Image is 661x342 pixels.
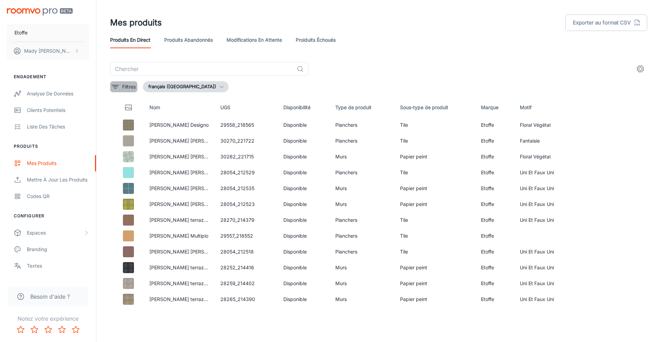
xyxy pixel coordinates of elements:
[149,122,209,128] a: [PERSON_NAME] Designo
[514,307,576,323] td: Géométrique
[475,196,514,212] td: Etoffe
[7,8,73,15] img: Roomvo PRO Beta
[475,276,514,291] td: Etoffe
[164,32,213,48] a: Produits abandonnés
[475,149,514,165] td: Etoffe
[144,98,214,117] th: Nom
[330,180,394,196] td: Murs
[215,180,278,196] td: 28054_212535
[330,117,394,133] td: Planchers
[278,196,330,212] td: Disponible
[215,228,278,244] td: 29557_218552
[149,138,254,144] a: [PERSON_NAME] [PERSON_NAME] Sunflower
[124,103,133,112] svg: Thumbnail
[475,165,514,180] td: Etoffe
[395,133,475,149] td: Tile
[330,165,394,180] td: Planchers
[149,217,239,223] a: [PERSON_NAME] terrazzo Aganippe 18
[278,149,330,165] td: Disponible
[475,244,514,260] td: Etoffe
[27,159,89,167] div: Mes produits
[41,323,55,336] button: Rate 3 star
[227,32,282,48] a: Modifications en attente
[143,81,229,92] button: français ([GEOGRAPHIC_DATA])
[330,291,394,307] td: Murs
[633,62,647,76] button: settings
[215,276,278,291] td: 28259_214402
[215,165,278,180] td: 28054_212529
[215,117,278,133] td: 29558_218565
[278,180,330,196] td: Disponible
[514,244,576,260] td: Uni Et Faux Uni
[395,244,475,260] td: Tile
[27,262,89,270] div: Textes
[278,165,330,180] td: Disponible
[514,291,576,307] td: Uni Et Faux Uni
[149,296,239,302] a: [PERSON_NAME] terrazzo Aganippe 16
[122,83,136,91] p: Filtres
[24,47,73,55] p: Mady [PERSON_NAME]
[278,244,330,260] td: Disponible
[278,133,330,149] td: Disponible
[215,291,278,307] td: 28265_214390
[330,149,394,165] td: Murs
[215,196,278,212] td: 28054_212523
[330,133,394,149] td: Planchers
[149,185,262,191] a: [PERSON_NAME] [PERSON_NAME] Uni Carodeco
[514,98,576,117] th: Motif
[215,149,278,165] td: 30262_221715
[149,280,240,286] a: [PERSON_NAME] terrazzo Aganippe 04
[514,276,576,291] td: Uni Et Faux Uni
[514,260,576,276] td: Uni Et Faux Uni
[27,123,89,131] div: Liste des tâches
[30,292,70,301] span: Besoin d'aide ?
[27,90,89,97] div: Analyse de données
[395,149,475,165] td: Papier peint
[149,265,238,270] a: [PERSON_NAME] terrazzo Aganippe 11
[475,117,514,133] td: Etoffe
[395,260,475,276] td: Papier peint
[330,276,394,291] td: Murs
[514,133,576,149] td: Fantaisie
[149,249,262,255] a: [PERSON_NAME] [PERSON_NAME] Uni Carodeco
[215,244,278,260] td: 28054_212518
[149,169,262,175] a: [PERSON_NAME] [PERSON_NAME] Uni Carodeco
[330,260,394,276] td: Murs
[55,323,69,336] button: Rate 4 star
[278,307,330,323] td: Disponible
[28,323,41,336] button: Rate 2 star
[475,228,514,244] td: Etoffe
[6,314,91,323] p: Notez votre expérience
[215,212,278,228] td: 28270_214379
[110,81,137,92] button: filter
[110,62,294,76] input: Chercher
[27,246,89,253] div: Branding
[330,244,394,260] td: Planchers
[278,117,330,133] td: Disponible
[215,307,278,323] td: 29555_218533
[475,133,514,149] td: Etoffe
[215,133,278,149] td: 30270_221722
[330,228,394,244] td: Planchers
[395,117,475,133] td: Tile
[296,32,336,48] a: Proiduits Échoués
[475,98,514,117] th: Marque
[395,196,475,212] td: Papier peint
[395,180,475,196] td: Papier peint
[330,307,394,323] td: Murs
[278,260,330,276] td: Disponible
[395,276,475,291] td: Papier peint
[278,291,330,307] td: Disponible
[278,212,330,228] td: Disponible
[475,260,514,276] td: Etoffe
[395,307,475,323] td: Papier peint
[475,307,514,323] td: Etoffe
[278,276,330,291] td: Disponible
[215,260,278,276] td: 28252_214416
[514,117,576,133] td: Floral Végétal
[215,98,278,117] th: UGS
[475,180,514,196] td: Etoffe
[7,24,89,42] button: Etoffe
[14,29,28,37] p: Etoffe
[514,196,576,212] td: Uni Et Faux Uni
